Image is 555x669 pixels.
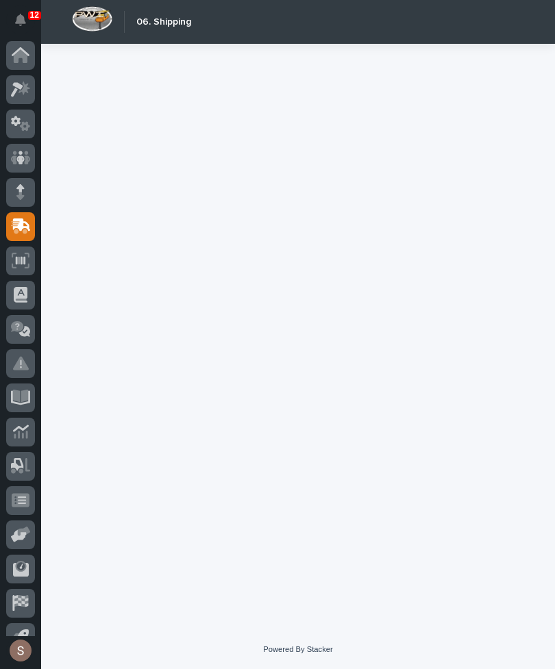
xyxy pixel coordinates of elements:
a: Powered By Stacker [263,645,332,653]
p: 12 [30,10,39,20]
img: Workspace Logo [72,6,112,31]
h2: 06. Shipping [136,14,191,30]
div: Notifications12 [17,14,35,36]
button: Notifications [6,5,35,34]
button: users-avatar [6,636,35,665]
